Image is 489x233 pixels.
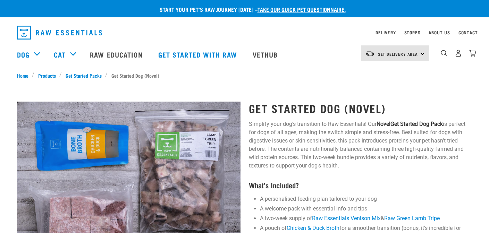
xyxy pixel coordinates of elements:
a: Chicken & Duck Broth [287,225,339,231]
a: Dog [17,49,29,60]
li: A welcome pack with essential info and tips [260,205,472,213]
a: Contact [458,31,478,34]
a: Vethub [246,41,287,68]
li: A two-week supply of & [260,214,472,223]
a: Stores [404,31,421,34]
a: Home [17,72,32,79]
a: Raw Green Lamb Tripe [384,215,440,222]
img: user.png [455,50,462,57]
nav: breadcrumbs [17,72,472,79]
img: Raw Essentials Logo [17,26,102,40]
a: About Us [429,31,450,34]
a: Delivery [376,31,396,34]
strong: Novel [377,121,390,127]
li: A personalised feeding plan tailored to your dog [260,195,472,203]
a: Get Started Packs [62,72,105,79]
img: van-moving.png [365,50,374,57]
img: home-icon@2x.png [469,50,476,57]
h1: Get Started Dog (Novel) [249,102,472,114]
nav: dropdown navigation [11,23,478,42]
a: Raw Essentials Venison Mix [312,215,381,222]
a: take our quick pet questionnaire. [258,8,346,11]
img: home-icon-1@2x.png [441,50,447,57]
a: Get started with Raw [151,41,246,68]
a: Raw Education [83,41,151,68]
a: Products [34,72,59,79]
a: Cat [54,49,66,60]
strong: What’s Included? [249,183,299,187]
p: Simplify your dog’s transition to Raw Essentials! Our is perfect for dogs of all ages, making the... [249,120,472,170]
span: Set Delivery Area [378,53,418,55]
strong: Get Started Dog Pack [390,121,443,127]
